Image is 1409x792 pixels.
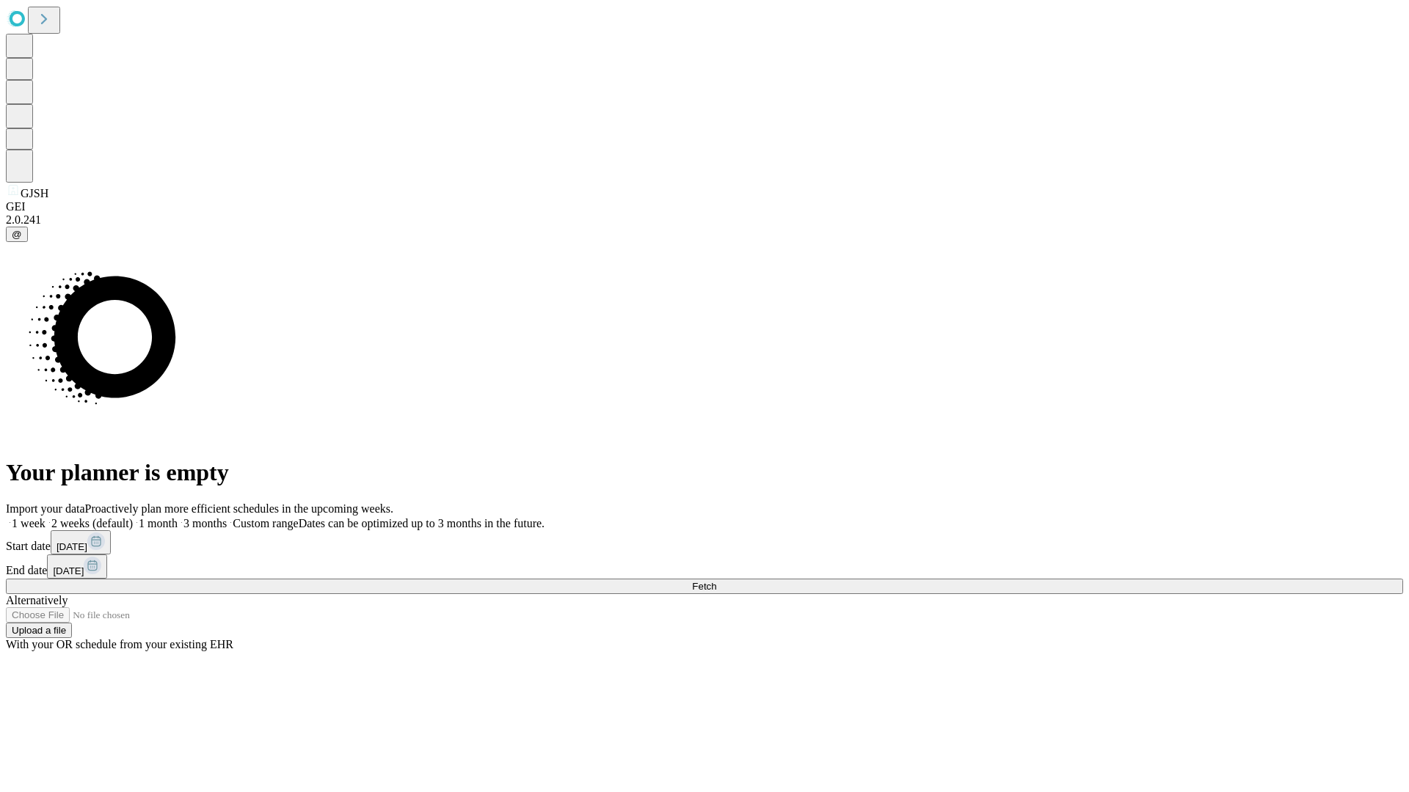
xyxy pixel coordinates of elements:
span: [DATE] [53,565,84,576]
span: Alternatively [6,594,68,606]
button: [DATE] [47,554,107,579]
div: GEI [6,200,1403,213]
span: Import your data [6,502,85,515]
span: Proactively plan more efficient schedules in the upcoming weeks. [85,502,393,515]
span: 1 week [12,517,45,529]
button: Fetch [6,579,1403,594]
span: 2 weeks (default) [51,517,133,529]
span: Dates can be optimized up to 3 months in the future. [299,517,545,529]
span: 1 month [139,517,178,529]
span: [DATE] [57,541,87,552]
div: End date [6,554,1403,579]
button: [DATE] [51,530,111,554]
span: @ [12,229,22,240]
h1: Your planner is empty [6,459,1403,486]
div: Start date [6,530,1403,554]
span: Fetch [692,581,716,592]
button: @ [6,227,28,242]
span: GJSH [21,187,48,199]
span: 3 months [183,517,227,529]
span: Custom range [233,517,298,529]
button: Upload a file [6,623,72,638]
div: 2.0.241 [6,213,1403,227]
span: With your OR schedule from your existing EHR [6,638,233,650]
